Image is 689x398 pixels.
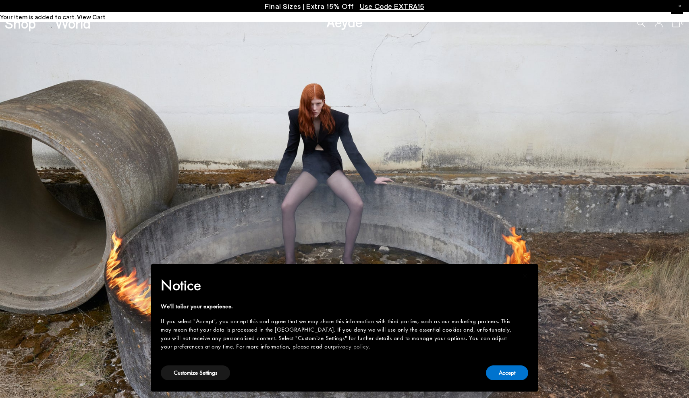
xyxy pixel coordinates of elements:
[333,342,369,351] a: privacy policy
[486,365,528,380] button: Accept
[5,16,36,30] a: Shop
[161,317,515,351] div: If you select "Accept", you accept this and agree that we may share this information with third p...
[265,1,424,11] p: Final Sizes | Extra 15% Off
[161,302,515,311] div: We'll tailor your experience.
[161,275,515,296] h2: Notice
[360,2,424,10] span: Navigate to /collections/ss25-final-sizes
[55,16,91,30] a: World
[672,19,680,27] a: 0
[515,266,535,286] button: Close this notice
[326,13,363,30] a: Aeyde
[161,365,230,380] button: Customize Settings
[680,21,684,25] span: 0
[523,270,528,282] span: ×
